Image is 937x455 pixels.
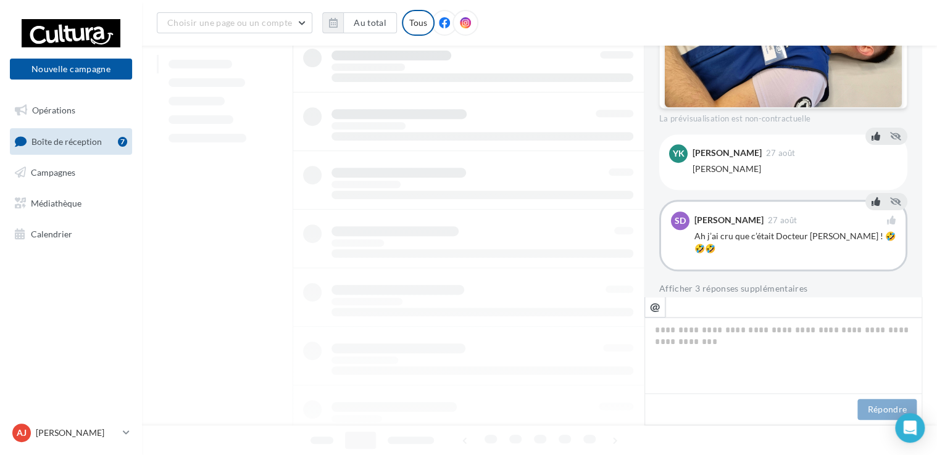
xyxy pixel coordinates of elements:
[10,59,132,80] button: Nouvelle campagne
[32,105,75,115] span: Opérations
[31,228,72,239] span: Calendrier
[650,301,660,312] i: @
[7,160,135,186] a: Campagnes
[675,215,686,227] span: SD
[7,191,135,216] a: Médiathèque
[7,128,135,155] a: Boîte de réception7
[157,12,312,33] button: Choisir une page ou un compte
[10,421,132,445] a: AJ [PERSON_NAME]
[31,198,81,208] span: Médiathèque
[693,163,897,175] div: [PERSON_NAME]
[694,230,896,255] div: Ah j’ai cru que c’était Docteur [PERSON_NAME] ! 🤣🤣🤣
[659,281,807,296] button: Afficher 3 réponses supplémentaires
[31,136,102,146] span: Boîte de réception
[694,216,764,224] div: [PERSON_NAME]
[343,12,397,33] button: Au total
[118,137,127,147] div: 7
[167,17,292,28] span: Choisir une page ou un compte
[659,109,907,125] div: La prévisualisation est non-contractuelle
[857,399,917,420] button: Répondre
[693,149,762,157] div: [PERSON_NAME]
[766,149,795,157] span: 27 août
[7,221,135,247] a: Calendrier
[322,12,397,33] button: Au total
[644,297,665,318] button: @
[895,413,925,443] div: Open Intercom Messenger
[673,147,685,160] span: YK
[768,216,797,224] span: 27 août
[31,167,75,178] span: Campagnes
[7,97,135,123] a: Opérations
[36,427,118,439] p: [PERSON_NAME]
[402,10,435,36] div: Tous
[17,427,27,439] span: AJ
